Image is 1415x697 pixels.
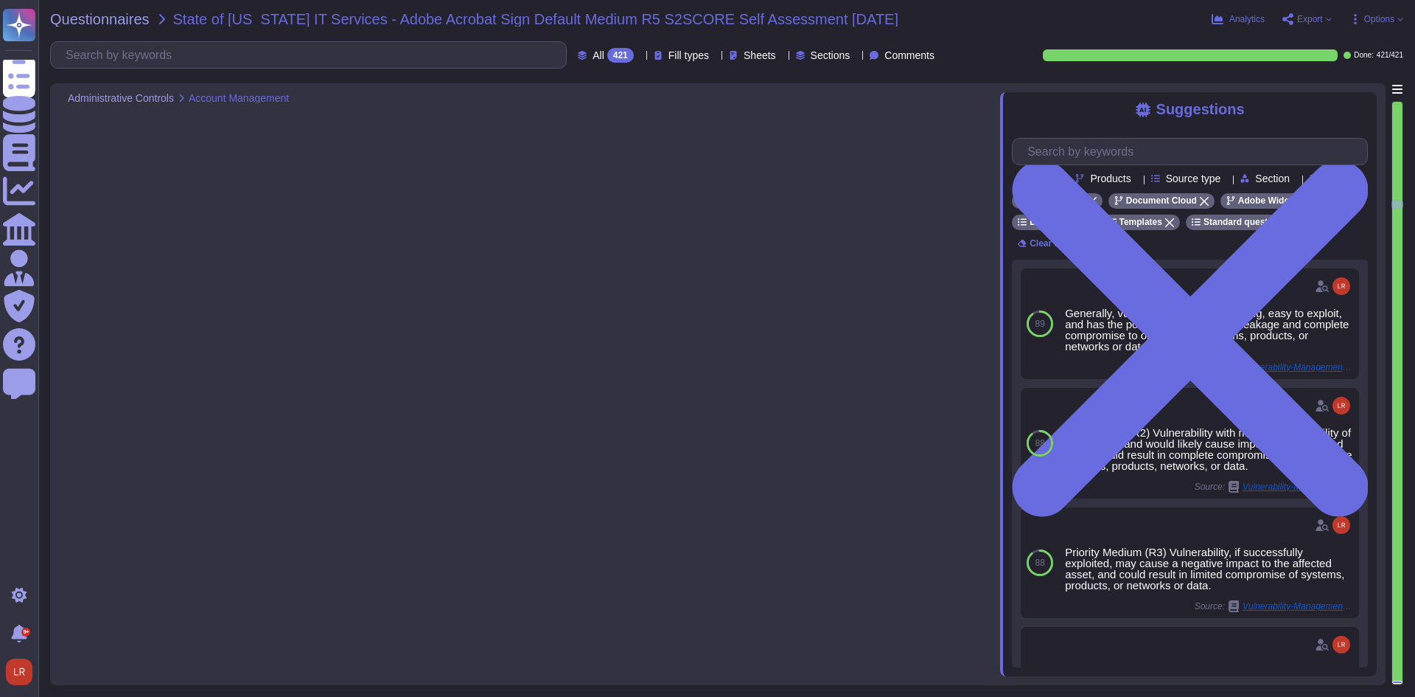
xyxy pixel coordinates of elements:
[6,659,32,685] img: user
[1332,397,1350,415] img: user
[1065,547,1353,591] div: Priority Medium (R3) Vulnerability, if successfully exploited, may cause a negative impact to the...
[1229,15,1265,24] span: Analytics
[1354,52,1374,59] span: Done:
[1364,15,1394,24] span: Options
[1297,15,1323,24] span: Export
[884,50,934,60] span: Comments
[1212,13,1265,25] button: Analytics
[668,50,709,60] span: Fill types
[173,12,898,27] span: State of [US_STATE] IT Services - Adobe Acrobat Sign Default Medium R5 S2SCORE Self Assessment [D...
[3,656,43,688] button: user
[1035,319,1044,328] span: 89
[1020,139,1367,164] input: Search by keywords
[58,42,566,68] input: Search by keywords
[811,50,850,60] span: Sections
[1332,277,1350,295] img: user
[1195,600,1353,612] span: Source:
[1332,636,1350,653] img: user
[189,93,289,103] span: Account Management
[1035,558,1044,567] span: 88
[593,50,604,60] span: All
[744,50,776,60] span: Sheets
[68,93,174,103] span: Administrative Controls
[607,48,634,63] div: 421
[50,12,150,27] span: Questionnaires
[1377,52,1403,59] span: 421 / 421
[21,628,30,637] div: 9+
[1332,516,1350,534] img: user
[1035,439,1044,448] span: 88
[1243,602,1353,611] span: Vulnerability-Management-Standard (1).pdf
